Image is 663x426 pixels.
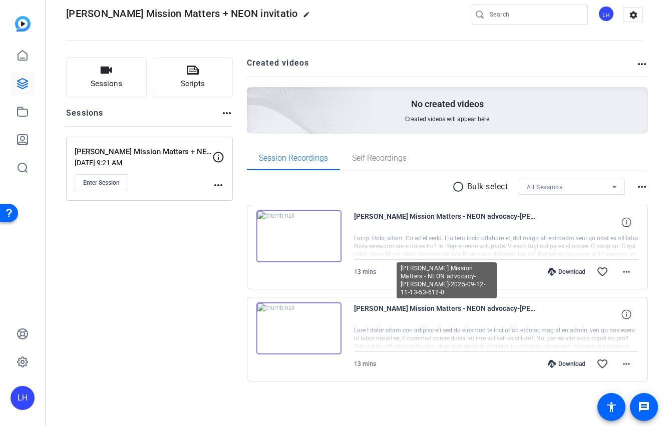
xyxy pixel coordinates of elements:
button: Scripts [153,57,233,97]
mat-icon: more_horiz [620,266,632,278]
span: Enter Session [83,179,120,187]
img: blue-gradient.svg [15,16,31,32]
span: [PERSON_NAME] Mission Matters + NEON invitatio [66,8,298,20]
mat-icon: more_horiz [620,358,632,370]
div: Download [543,268,590,276]
mat-icon: radio_button_unchecked [452,181,467,193]
mat-icon: accessibility [605,401,617,413]
input: Search [490,9,580,21]
span: 13 mins [354,360,376,367]
span: [PERSON_NAME] Mission Matters - NEON advocacy-[PERSON_NAME]-2025-09-12-11-13-53-612-0 [354,302,539,326]
mat-icon: favorite_border [596,358,608,370]
img: thumb-nail [256,302,342,354]
img: thumb-nail [256,210,342,262]
ngx-avatar: Lindsey Henry-Moss [598,6,615,23]
mat-icon: more_horiz [636,58,648,70]
mat-icon: more_horiz [212,179,224,191]
mat-icon: settings [623,8,643,23]
span: 13 mins [354,268,376,275]
button: Enter Session [75,174,128,191]
div: LH [598,6,614,22]
span: [PERSON_NAME] Mission Matters - NEON advocacy-[PERSON_NAME]-2025-09-12-11-13-53-612-1 [354,210,539,234]
button: Sessions [66,57,147,97]
p: [PERSON_NAME] Mission Matters + NEON advocacy [75,146,212,158]
div: Download [543,360,590,368]
h2: Created videos [247,57,636,77]
mat-icon: more_horiz [636,181,648,193]
span: Self Recordings [352,154,407,162]
span: Sessions [91,78,122,90]
p: No created videos [411,98,484,110]
span: Created videos will appear here [405,115,489,123]
mat-icon: edit [303,11,315,23]
mat-icon: favorite_border [596,266,608,278]
p: Bulk select [467,181,508,193]
span: Scripts [181,78,205,90]
h2: Sessions [66,107,104,126]
p: [DATE] 9:21 AM [75,159,212,167]
span: All Sessions [527,184,562,191]
mat-icon: more_horiz [221,107,233,119]
span: Session Recordings [259,154,328,162]
div: LH [11,386,35,410]
mat-icon: message [638,401,650,413]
